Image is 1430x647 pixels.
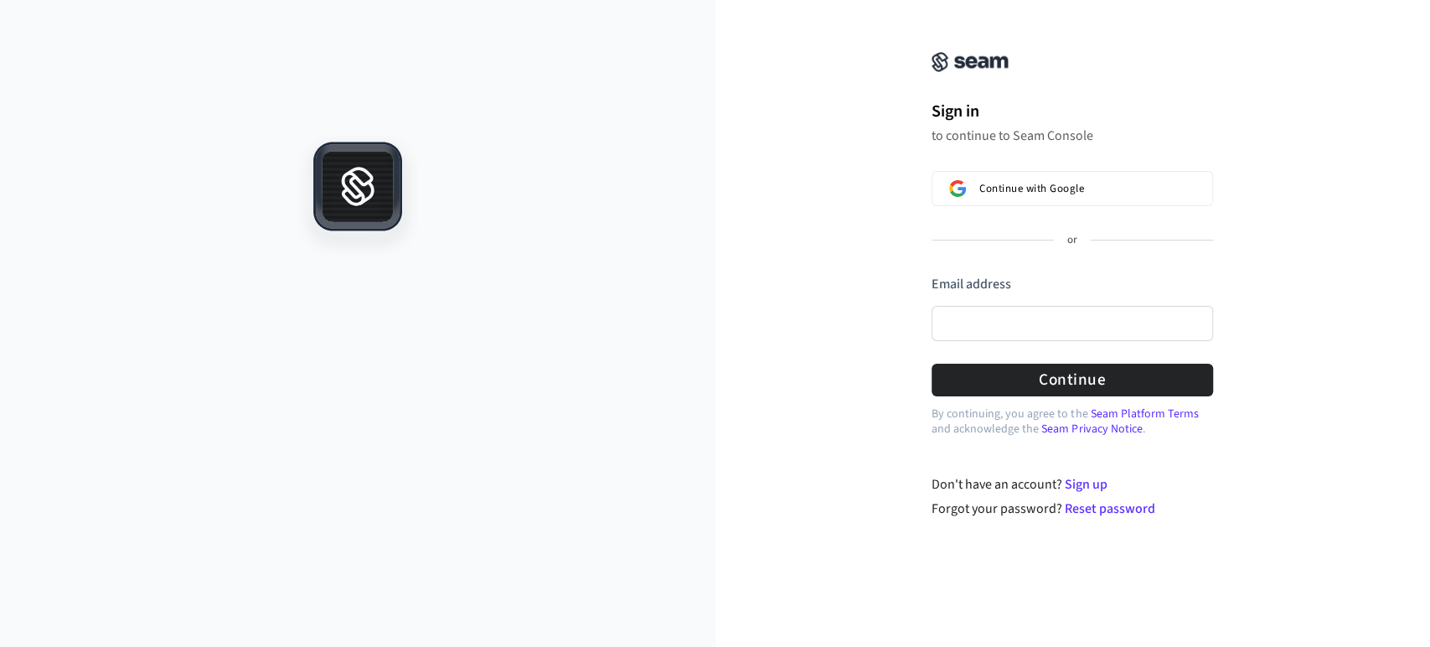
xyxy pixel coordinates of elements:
[1065,499,1155,518] a: Reset password
[979,182,1084,195] span: Continue with Google
[932,474,1214,494] div: Don't have an account?
[932,275,1011,293] label: Email address
[1041,421,1142,437] a: Seam Privacy Notice
[932,127,1213,144] p: to continue to Seam Console
[932,52,1009,72] img: Seam Console
[932,99,1213,124] h1: Sign in
[932,406,1213,437] p: By continuing, you agree to the and acknowledge the .
[932,171,1213,206] button: Sign in with GoogleContinue with Google
[949,180,966,197] img: Sign in with Google
[1067,233,1077,248] p: or
[932,364,1213,396] button: Continue
[1065,475,1107,494] a: Sign up
[932,499,1214,519] div: Forgot your password?
[1090,406,1198,422] a: Seam Platform Terms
